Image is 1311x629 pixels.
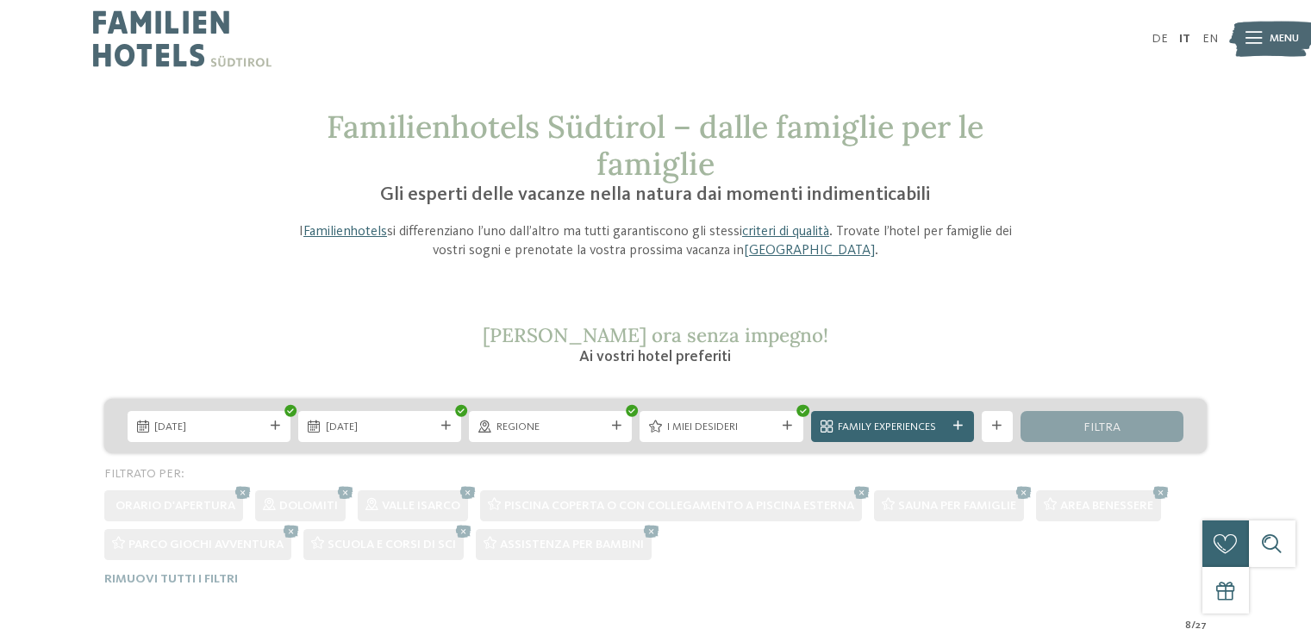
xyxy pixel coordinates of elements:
[380,185,930,204] span: Gli esperti delle vacanze nella natura dai momenti indimenticabili
[326,420,434,435] span: [DATE]
[838,420,946,435] span: Family Experiences
[483,322,828,347] span: [PERSON_NAME] ora senza impegno!
[303,225,387,239] a: Familienhotels
[496,420,605,435] span: Regione
[579,349,731,364] span: Ai vostri hotel preferiti
[327,107,983,184] span: Familienhotels Südtirol – dalle famiglie per le famiglie
[1270,31,1299,47] span: Menu
[1202,33,1218,45] a: EN
[1179,33,1190,45] a: IT
[667,420,776,435] span: I miei desideri
[744,244,875,258] a: [GEOGRAPHIC_DATA]
[1152,33,1168,45] a: DE
[287,222,1025,261] p: I si differenziano l’uno dall’altro ma tutti garantiscono gli stessi . Trovate l’hotel per famigl...
[742,225,829,239] a: criteri di qualità
[154,420,263,435] span: [DATE]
